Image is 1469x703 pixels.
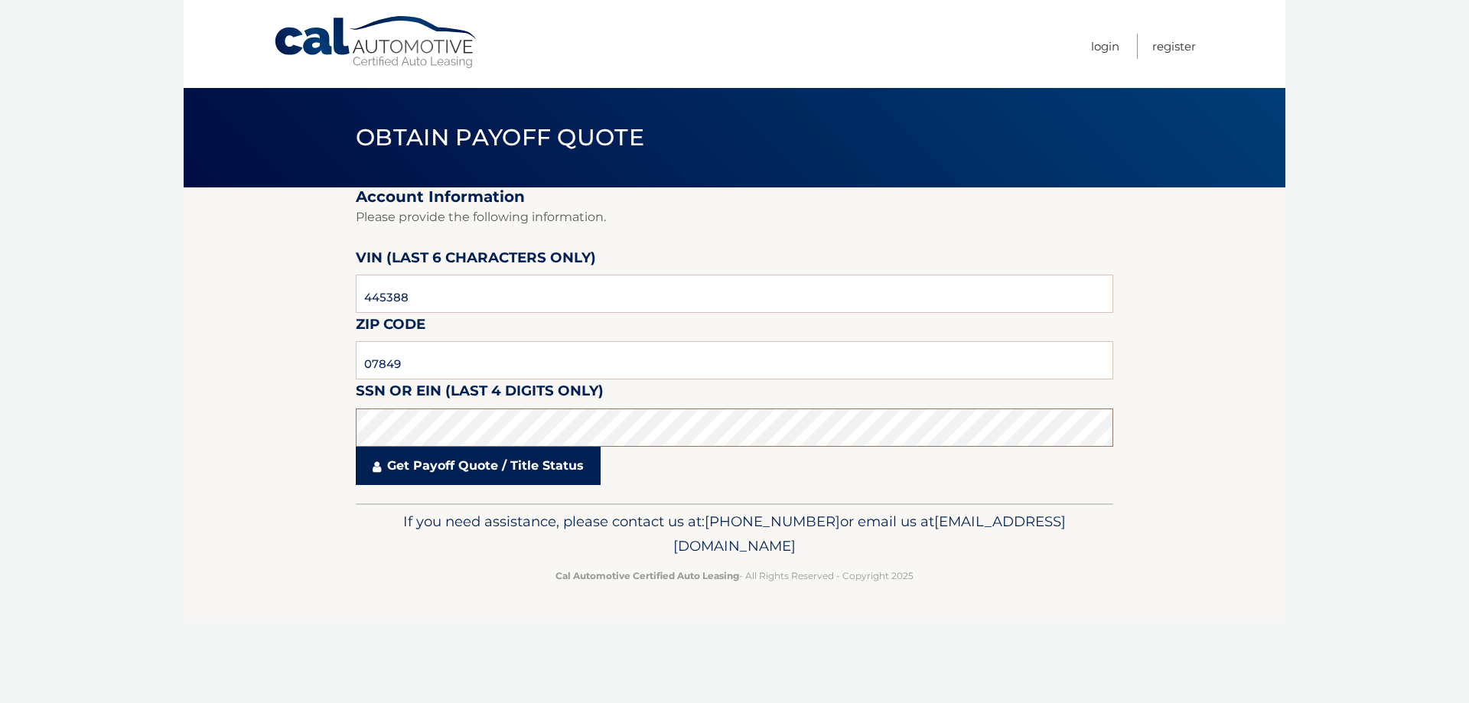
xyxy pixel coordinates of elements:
[356,207,1113,228] p: Please provide the following information.
[366,509,1103,558] p: If you need assistance, please contact us at: or email us at
[356,447,601,485] a: Get Payoff Quote / Title Status
[356,379,604,408] label: SSN or EIN (last 4 digits only)
[356,187,1113,207] h2: Account Information
[1091,34,1119,59] a: Login
[273,15,480,70] a: Cal Automotive
[555,570,739,581] strong: Cal Automotive Certified Auto Leasing
[366,568,1103,584] p: - All Rights Reserved - Copyright 2025
[356,313,425,341] label: Zip Code
[356,246,596,275] label: VIN (last 6 characters only)
[705,513,840,530] span: [PHONE_NUMBER]
[356,123,644,151] span: Obtain Payoff Quote
[1152,34,1196,59] a: Register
